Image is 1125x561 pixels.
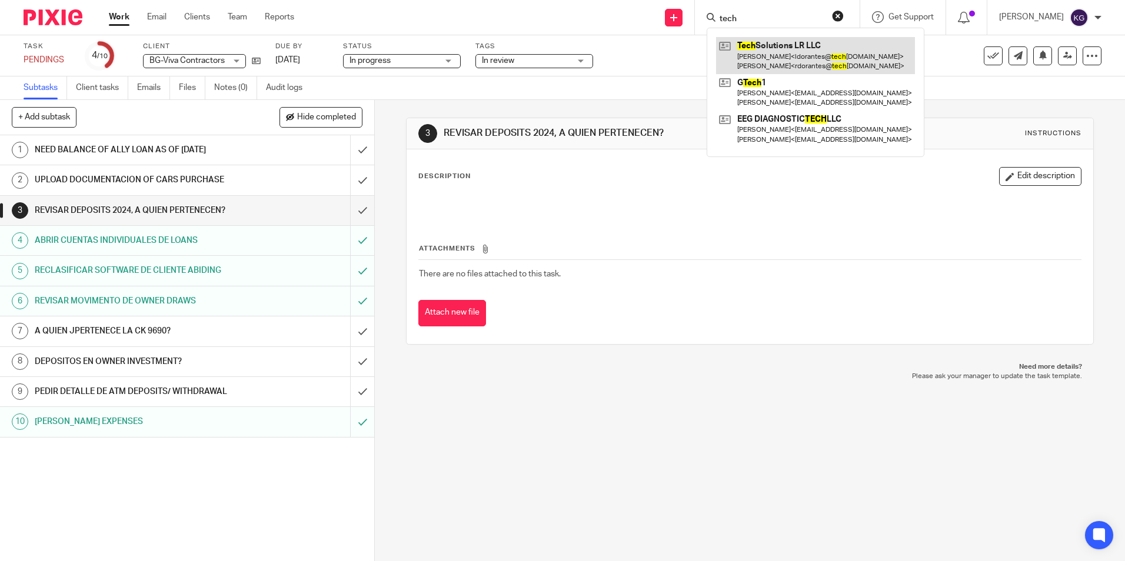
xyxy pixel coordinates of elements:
span: [DATE] [275,56,300,64]
div: 7 [12,323,28,339]
label: Tags [475,42,593,51]
p: Description [418,172,471,181]
label: Client [143,42,261,51]
a: Emails [137,76,170,99]
button: Edit description [999,167,1081,186]
span: Get Support [888,13,934,21]
h1: RECLASIFICAR SOFTWARE DE CLIENTE ABIDING [35,262,237,279]
div: 5 [12,263,28,279]
div: 2 [12,172,28,189]
a: Work [109,11,129,23]
div: 1 [12,142,28,158]
p: Need more details? [418,362,1081,372]
div: 3 [418,124,437,143]
div: 10 [12,413,28,430]
h1: NEED BALANCE OF ALLY LOAN AS OF [DATE] [35,141,237,159]
h1: DEPOSITOS EN OWNER INVESTMENT? [35,353,237,370]
div: 6 [12,293,28,309]
h1: PEDIR DETALLE DE ATM DEPOSITS/ WITHDRAWAL [35,383,237,400]
a: Client tasks [76,76,128,99]
button: + Add subtask [12,107,76,127]
label: Task [24,42,71,51]
label: Due by [275,42,328,51]
span: In progress [350,56,391,65]
h1: UPLOAD DOCUMENTACION OF CARS PURCHASE [35,171,237,189]
img: Pixie [24,9,82,25]
small: /10 [97,53,108,59]
a: Email [147,11,167,23]
span: Attachments [419,245,475,252]
button: Clear [832,10,844,22]
h1: REVISAR MOVIMENTO DE OWNER DRAWS [35,292,237,310]
h1: REVISAR DEPOSITS 2024, A QUIEN PERTENECEN? [35,202,237,219]
h1: [PERSON_NAME] EXPENSES [35,413,237,430]
a: Files [179,76,205,99]
div: 8 [12,353,28,370]
a: Audit logs [266,76,311,99]
h1: A QUIEN JPERTENECE LA CK 9690? [35,322,237,340]
a: Reports [265,11,294,23]
div: 4 [12,232,28,249]
input: Search [718,14,824,25]
span: There are no files attached to this task. [419,270,561,278]
h1: REVISAR DEPOSITS 2024, A QUIEN PERTENECEN? [444,127,775,139]
h1: ABRIR CUENTAS INDIVIDUALES DE LOANS [35,232,237,249]
button: Hide completed [279,107,362,127]
span: BG-Viva Contractors [149,56,225,65]
span: Hide completed [297,113,356,122]
img: svg%3E [1070,8,1089,27]
div: 3 [12,202,28,219]
a: Team [228,11,247,23]
div: 9 [12,383,28,400]
button: Attach new file [418,300,486,326]
div: 4 [92,49,108,62]
p: Please ask your manager to update the task template. [418,372,1081,381]
div: Instructions [1025,129,1081,138]
a: Notes (0) [214,76,257,99]
a: Clients [184,11,210,23]
p: [PERSON_NAME] [999,11,1064,23]
span: In review [482,56,514,65]
div: PENDINGS [24,54,71,66]
label: Status [343,42,461,51]
a: Subtasks [24,76,67,99]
